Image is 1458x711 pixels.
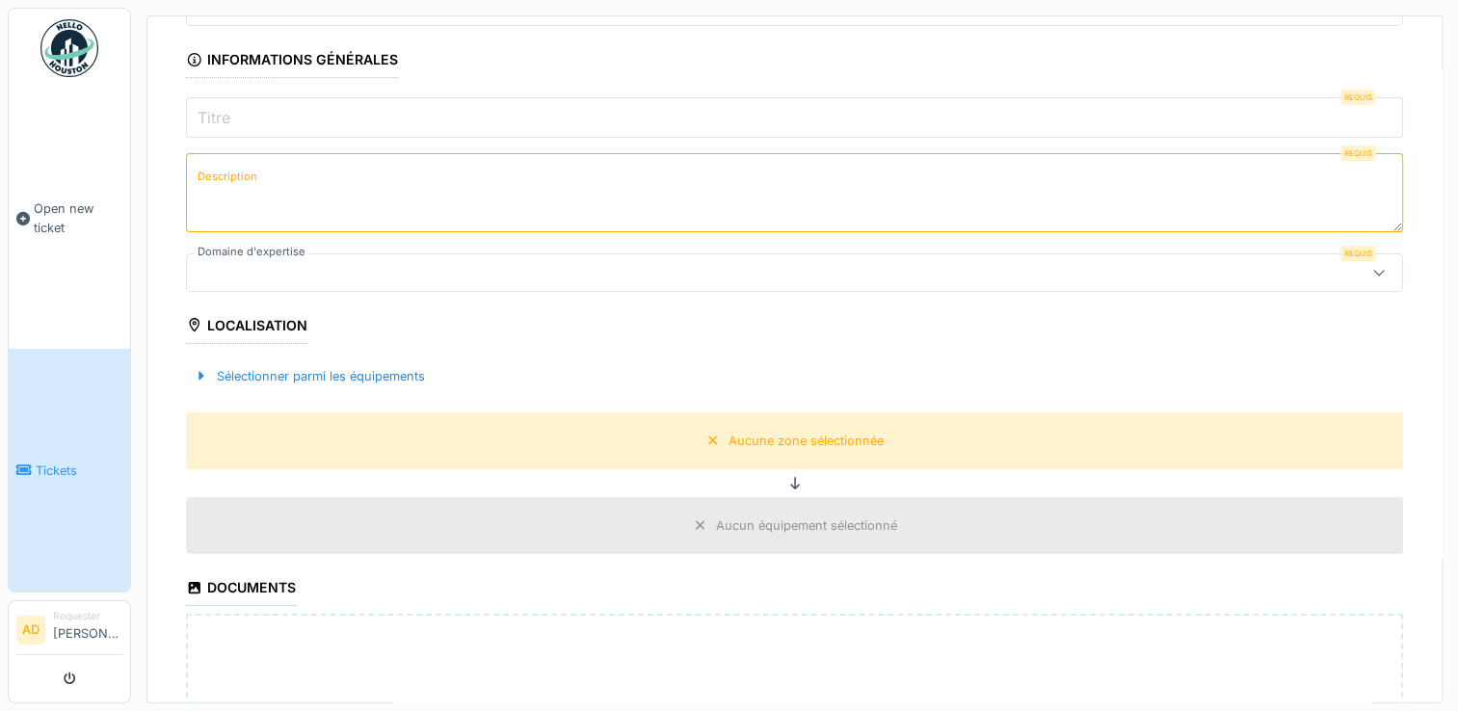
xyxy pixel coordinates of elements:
div: Documents [186,573,296,606]
label: Domaine d'expertise [194,244,309,260]
a: Tickets [9,349,130,592]
div: Informations générales [186,45,398,78]
div: Requis [1340,90,1376,105]
div: Aucun équipement sélectionné [716,516,897,535]
div: Aucune zone sélectionnée [729,432,884,450]
img: Badge_color-CXgf-gQk.svg [40,19,98,77]
li: [PERSON_NAME] [53,609,122,650]
div: Requis [1340,145,1376,161]
div: Sélectionner parmi les équipements [186,363,433,389]
div: Requis [1340,246,1376,261]
label: Titre [194,106,234,129]
a: AD Requester[PERSON_NAME] [16,609,122,655]
div: Requester [53,609,122,623]
label: Description [194,165,261,189]
div: Localisation [186,311,307,344]
a: Open new ticket [9,88,130,349]
span: Open new ticket [34,199,122,236]
li: AD [16,616,45,645]
span: Tickets [36,461,122,480]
